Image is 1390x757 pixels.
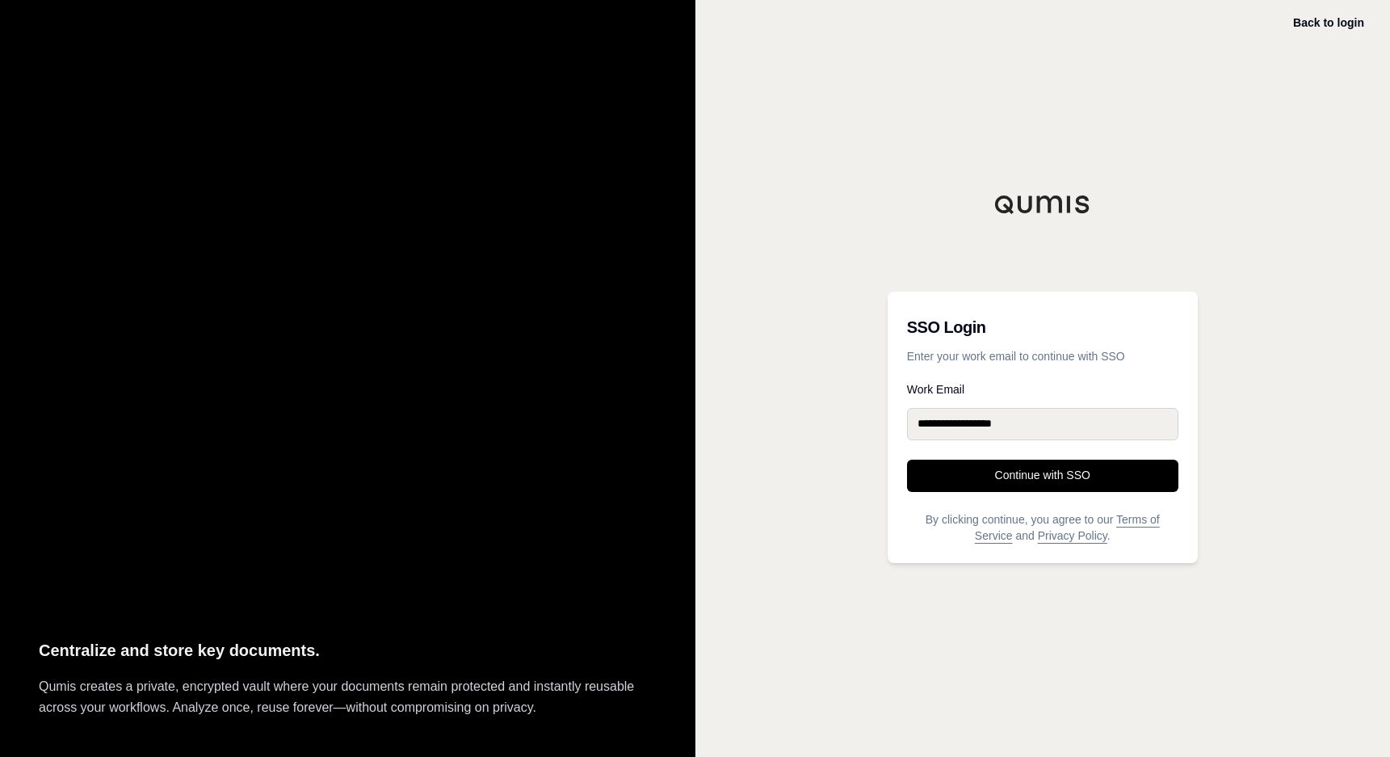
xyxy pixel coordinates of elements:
a: Terms of Service [975,513,1160,542]
p: By clicking continue, you agree to our and . [907,511,1178,544]
button: Continue with SSO [907,460,1178,492]
a: Back to login [1293,16,1364,29]
p: Qumis creates a private, encrypted vault where your documents remain protected and instantly reus... [39,676,657,718]
a: Privacy Policy [1038,529,1107,542]
h3: SSO Login [907,311,1178,343]
p: Centralize and store key documents. [39,637,657,664]
p: Enter your work email to continue with SSO [907,348,1178,364]
label: Work Email [907,384,1178,395]
img: Qumis [994,195,1091,214]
